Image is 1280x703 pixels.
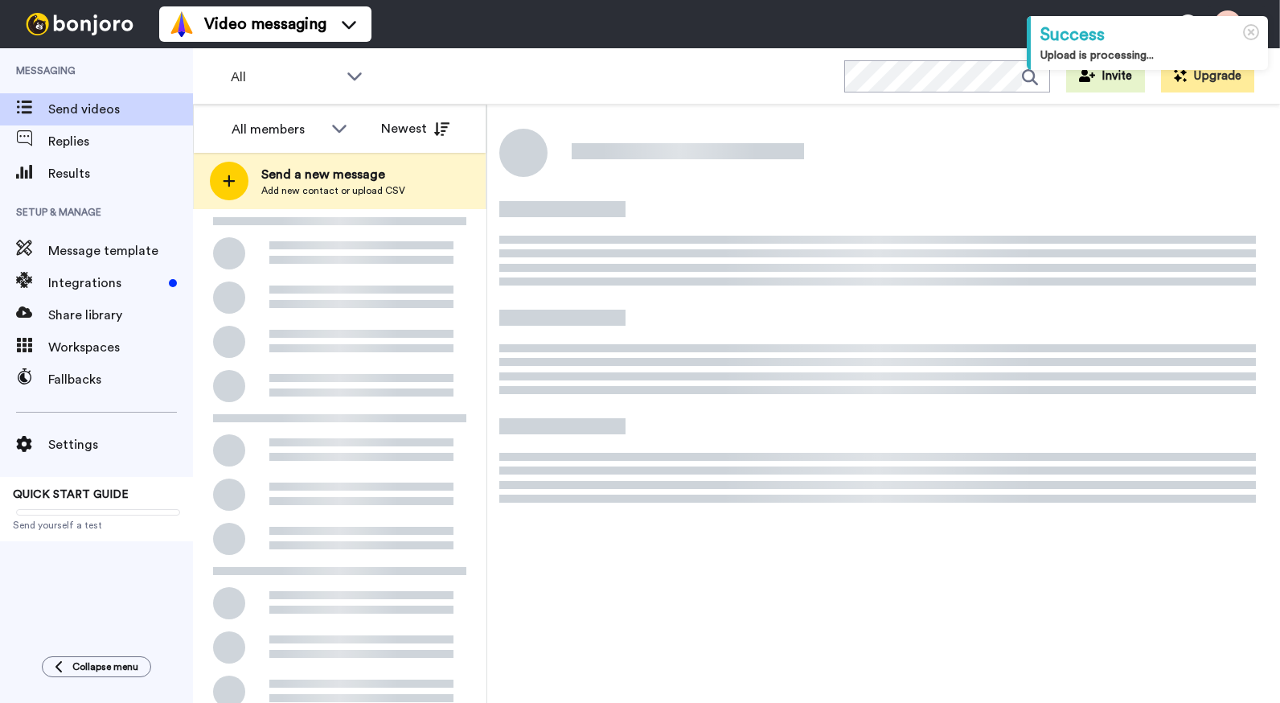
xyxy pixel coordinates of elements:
[48,132,193,151] span: Replies
[48,338,193,357] span: Workspaces
[1040,47,1258,64] div: Upload is processing...
[261,165,405,184] span: Send a new message
[72,660,138,673] span: Collapse menu
[1161,60,1254,92] button: Upgrade
[261,184,405,197] span: Add new contact or upload CSV
[232,120,323,139] div: All members
[1066,60,1145,92] button: Invite
[42,656,151,677] button: Collapse menu
[48,100,193,119] span: Send videos
[48,306,193,325] span: Share library
[48,164,193,183] span: Results
[48,241,193,261] span: Message template
[48,273,162,293] span: Integrations
[48,435,193,454] span: Settings
[204,13,326,35] span: Video messaging
[19,13,140,35] img: bj-logo-header-white.svg
[169,11,195,37] img: vm-color.svg
[369,113,462,145] button: Newest
[13,489,129,500] span: QUICK START GUIDE
[48,370,193,389] span: Fallbacks
[1040,23,1258,47] div: Success
[13,519,180,532] span: Send yourself a test
[231,68,338,87] span: All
